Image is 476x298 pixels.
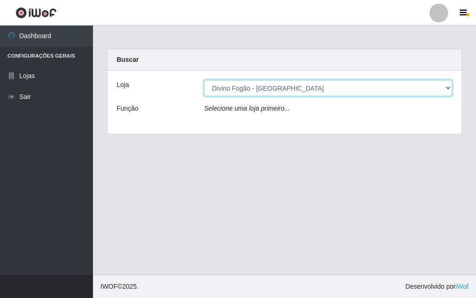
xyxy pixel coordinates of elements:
[117,80,129,90] label: Loja
[100,282,139,291] span: © 2025 .
[456,283,469,290] a: iWof
[100,283,118,290] span: IWOF
[405,282,469,291] span: Desenvolvido por
[117,104,139,113] label: Função
[204,105,290,112] i: Selecione uma loja primeiro...
[117,56,139,63] strong: Buscar
[15,7,57,19] img: CoreUI Logo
